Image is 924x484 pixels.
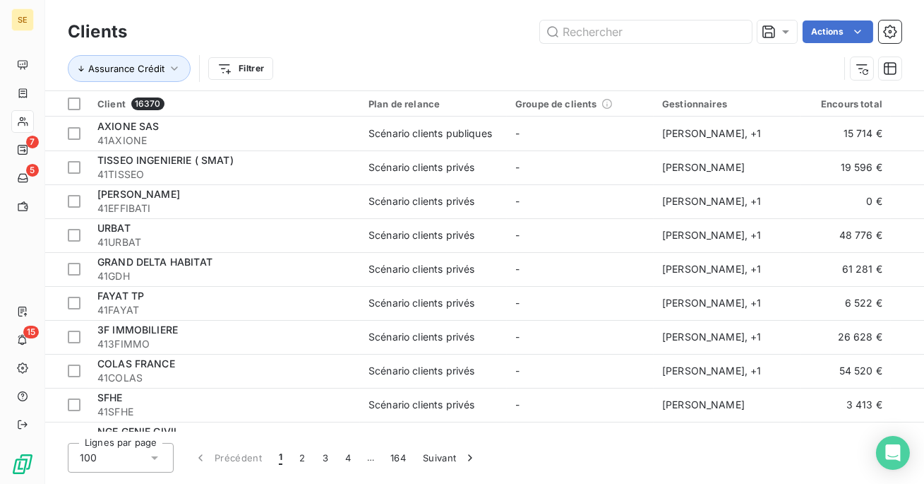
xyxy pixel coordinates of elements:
[368,398,474,412] div: Scénario clients privés
[800,286,891,320] td: 6 522 €
[97,358,175,370] span: COLAS FRANCE
[88,63,164,74] span: Assurance Crédit
[80,451,97,465] span: 100
[515,365,520,377] span: -
[97,405,352,419] span: 41SFHE
[11,453,34,476] img: Logo LeanPay
[368,194,474,208] div: Scénario clients privés
[540,20,752,43] input: Rechercher
[97,303,352,317] span: 41FAYAT
[662,161,745,173] span: [PERSON_NAME]
[368,364,474,378] div: Scénario clients privés
[97,154,234,166] span: TISSEO INGENIERIE ( SMAT)
[11,167,33,189] a: 5
[97,290,144,302] span: FAYAT TP
[515,331,520,343] span: -
[800,388,891,422] td: 3 413 €
[414,443,486,473] button: Suivant
[97,256,212,268] span: GRAND DELTA HABITAT
[97,134,352,148] span: 41AXIONE
[800,117,891,150] td: 15 714 €
[97,371,352,385] span: 41COLAS
[662,296,792,310] div: [PERSON_NAME] , + 1
[97,120,160,132] span: AXIONE SAS
[662,399,745,411] span: [PERSON_NAME]
[26,164,39,177] span: 5
[279,451,282,465] span: 1
[97,167,352,182] span: 41TISSEO
[97,337,352,351] span: 413FIMMO
[97,188,180,200] span: [PERSON_NAME]
[97,269,352,283] span: 41GDH
[97,391,123,403] span: SFHE
[368,330,474,344] div: Scénario clients privés
[515,263,520,275] span: -
[97,98,126,110] span: Client
[359,447,382,469] span: …
[337,443,359,473] button: 4
[291,443,313,473] button: 2
[515,161,520,173] span: -
[800,320,891,354] td: 26 628 €
[97,235,352,249] span: 41URBAT
[97,222,131,234] span: URBAT
[368,262,474,276] div: Scénario clients privés
[97,201,352,216] span: 41EFFIBATI
[68,19,127,45] h3: Clients
[368,126,492,141] div: Scénario clients publiques
[515,127,520,139] span: -
[382,443,414,473] button: 164
[68,55,191,82] button: Assurance Crédit
[662,330,792,344] div: [PERSON_NAME] , + 1
[208,57,273,80] button: Filtrer
[662,126,792,141] div: [PERSON_NAME] , + 1
[185,443,270,473] button: Précédent
[23,326,39,338] span: 15
[662,228,792,242] div: [PERSON_NAME] , + 1
[800,184,891,218] td: 0 €
[270,443,291,473] button: 1
[809,98,882,110] div: Encours total
[11,8,34,31] div: SE
[515,229,520,241] span: -
[800,218,891,252] td: 48 776 €
[97,425,179,437] span: NGE GENIE CIVIL
[800,422,891,456] td: -400 €
[368,160,474,175] div: Scénario clients privés
[368,98,498,110] div: Plan de relance
[515,195,520,207] span: -
[662,194,792,208] div: [PERSON_NAME] , + 1
[11,138,33,161] a: 7
[368,228,474,242] div: Scénario clients privés
[97,324,178,336] span: 3F IMMOBILIERE
[803,20,873,43] button: Actions
[314,443,337,473] button: 3
[26,136,39,148] span: 7
[800,252,891,286] td: 61 281 €
[368,296,474,310] div: Scénario clients privés
[515,399,520,411] span: -
[131,98,164,110] span: 16370
[515,98,597,110] span: Groupe de clients
[515,297,520,309] span: -
[800,354,891,388] td: 54 520 €
[800,150,891,184] td: 19 596 €
[662,262,792,276] div: [PERSON_NAME] , + 1
[662,98,792,110] div: Gestionnaires
[662,364,792,378] div: [PERSON_NAME] , + 1
[876,436,910,470] div: Open Intercom Messenger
